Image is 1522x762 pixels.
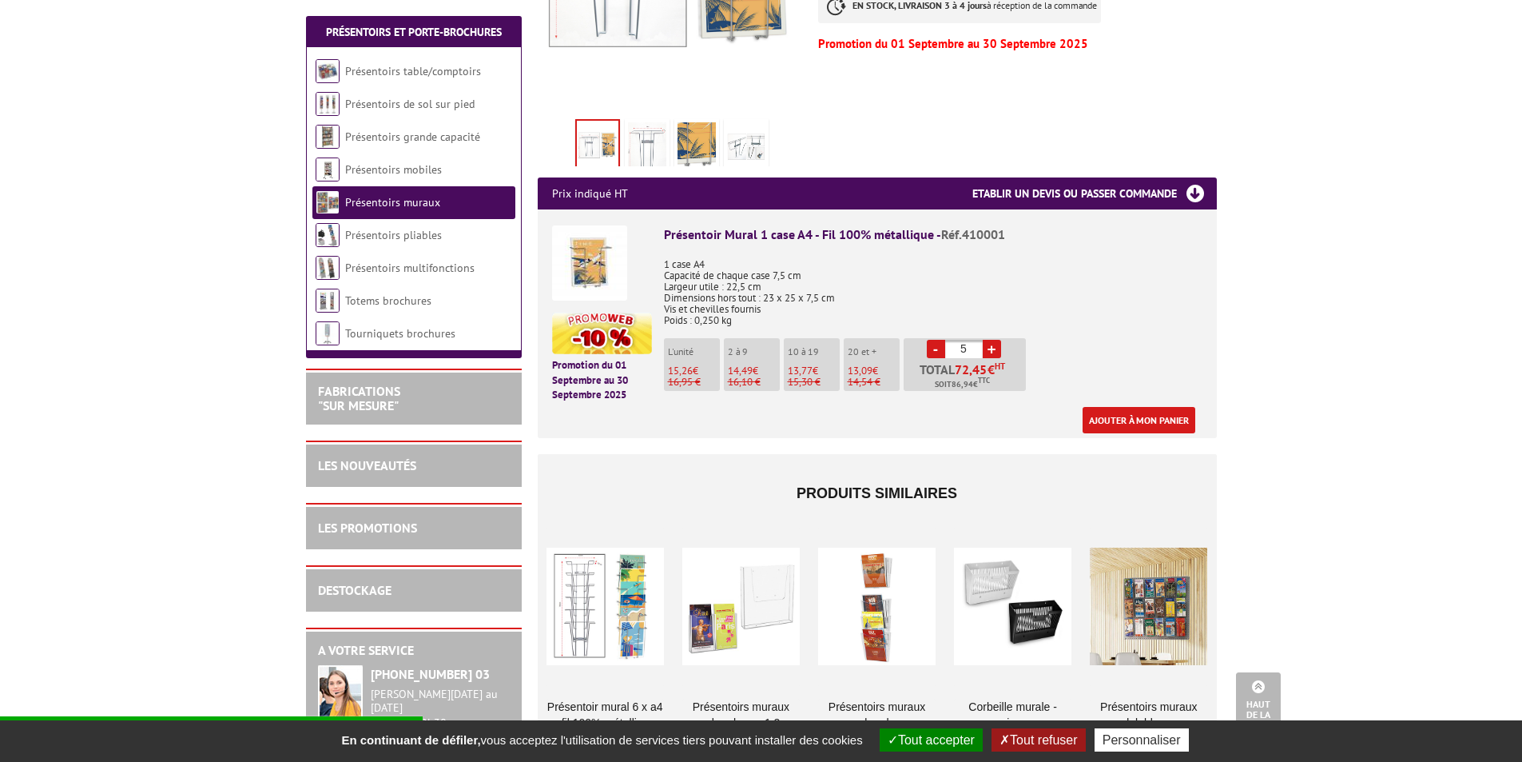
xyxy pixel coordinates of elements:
[788,364,813,377] span: 13,77
[316,321,340,345] img: Tourniquets brochures
[797,485,957,501] span: Produits similaires
[345,195,440,209] a: Présentoirs muraux
[345,162,442,177] a: Présentoirs mobiles
[995,361,1005,372] sup: HT
[972,178,1217,209] h3: Etablir un devis ou passer commande
[628,122,666,172] img: porte_brochures_muraux_100_metallique_6a4_schema_410001.jpg
[668,364,693,377] span: 15,26
[316,158,340,182] img: Présentoirs mobiles
[326,25,502,39] a: Présentoirs et Porte-brochures
[908,363,1026,391] p: Total
[318,457,416,473] a: LES NOUVEAUTÉS
[345,130,480,144] a: Présentoirs grande capacité
[345,97,475,111] a: Présentoirs de sol sur pied
[978,376,990,385] sup: TTC
[318,383,400,413] a: FABRICATIONS"Sur Mesure"
[546,699,664,731] a: Présentoir mural 6 x A4 - Fil 100% métallique
[664,248,1202,326] p: 1 case A4 Capacité de chaque case 7,5 cm Largeur utile : 22,5 cm Dimensions hors tout : 23 x 25 x...
[1083,407,1195,433] a: Ajouter à mon panier
[941,226,1005,242] span: Réf.410001
[318,644,510,658] h2: A votre service
[552,358,652,403] p: Promotion du 01 Septembre au 30 Septembre 2025
[318,582,391,598] a: DESTOCKAGE
[316,289,340,313] img: Totems brochures
[371,688,510,715] div: [PERSON_NAME][DATE] au [DATE]
[577,121,618,170] img: porte_brochures_muraux_100_metallique_1a4_new_410001.jpg
[728,346,780,357] p: 2 à 9
[788,346,840,357] p: 10 à 19
[728,377,780,388] p: 16,10 €
[668,365,720,377] p: €
[345,293,431,308] a: Totems brochures
[727,122,765,172] img: porte_brochures_muraux_100_metallique_6a4_zoom_410001.jpg
[728,365,780,377] p: €
[935,378,990,391] span: Soit €
[927,340,945,358] a: -
[316,256,340,280] img: Présentoirs multifonctions
[318,665,363,728] img: widget-service.jpg
[316,190,340,214] img: Présentoirs muraux
[678,122,716,172] img: porte_brochures_muraux_100_metallique_6a4_zoom_2_410001.jpg
[341,733,480,747] strong: En continuant de défiler,
[818,39,1216,49] p: Promotion du 01 Septembre au 30 Septembre 2025
[788,377,840,388] p: 15,30 €
[728,364,753,377] span: 14,49
[552,178,628,209] p: Prix indiqué HT
[316,125,340,149] img: Présentoirs grande capacité
[371,666,490,682] strong: [PHONE_NUMBER] 03
[1236,672,1281,738] a: Haut de la page
[333,733,870,747] span: vous acceptez l'utilisation de services tiers pouvant installer des cookies
[345,64,481,78] a: Présentoirs table/comptoirs
[552,225,627,301] img: Présentoir Mural 1 case A4 - Fil 100% métallique
[345,261,475,275] a: Présentoirs multifonctions
[345,326,455,341] a: Tourniquets brochures
[371,688,510,743] div: 08h30 à 12h30 13h30 à 17h30
[991,728,1085,752] button: Tout refuser
[848,364,872,377] span: 13,09
[316,59,340,83] img: Présentoirs table/comptoirs
[318,520,417,536] a: LES PROMOTIONS
[848,365,900,377] p: €
[552,313,652,354] img: promotion
[668,377,720,388] p: 16,95 €
[668,346,720,357] p: L'unité
[983,340,1001,358] a: +
[316,92,340,116] img: Présentoirs de sol sur pied
[848,346,900,357] p: 20 et +
[664,225,1202,244] div: Présentoir Mural 1 case A4 - Fil 100% métallique -
[988,363,995,376] span: €
[952,378,973,391] span: 86,94
[955,363,988,376] span: 72,45
[788,365,840,377] p: €
[345,228,442,242] a: Présentoirs pliables
[880,728,983,752] button: Tout accepter
[1095,728,1189,752] button: Personnaliser (fenêtre modale)
[316,223,340,247] img: Présentoirs pliables
[848,377,900,388] p: 14,54 €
